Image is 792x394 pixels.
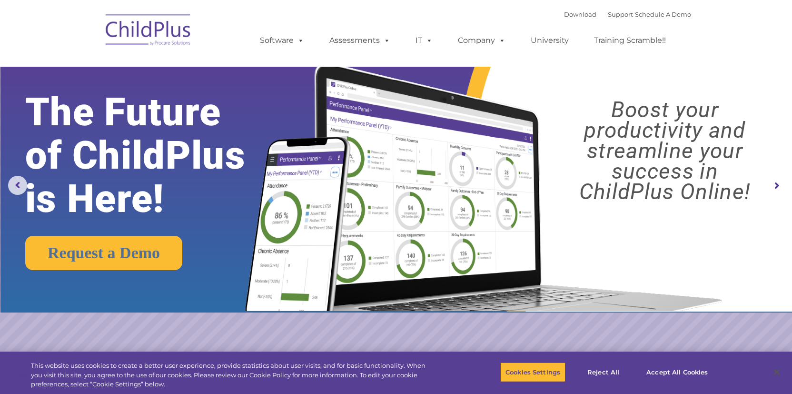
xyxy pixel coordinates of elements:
[635,10,691,18] a: Schedule A Demo
[320,31,400,50] a: Assessments
[608,10,633,18] a: Support
[250,31,314,50] a: Software
[574,362,633,382] button: Reject All
[101,8,196,55] img: ChildPlus by Procare Solutions
[564,10,691,18] font: |
[584,31,675,50] a: Training Scramble!!
[547,100,782,202] rs-layer: Boost your productivity and streamline your success in ChildPlus Online!
[766,362,787,383] button: Close
[25,91,278,221] rs-layer: The Future of ChildPlus is Here!
[406,31,442,50] a: IT
[448,31,515,50] a: Company
[641,362,713,382] button: Accept All Cookies
[564,10,596,18] a: Download
[25,236,182,270] a: Request a Demo
[31,361,436,389] div: This website uses cookies to create a better user experience, provide statistics about user visit...
[500,362,565,382] button: Cookies Settings
[521,31,578,50] a: University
